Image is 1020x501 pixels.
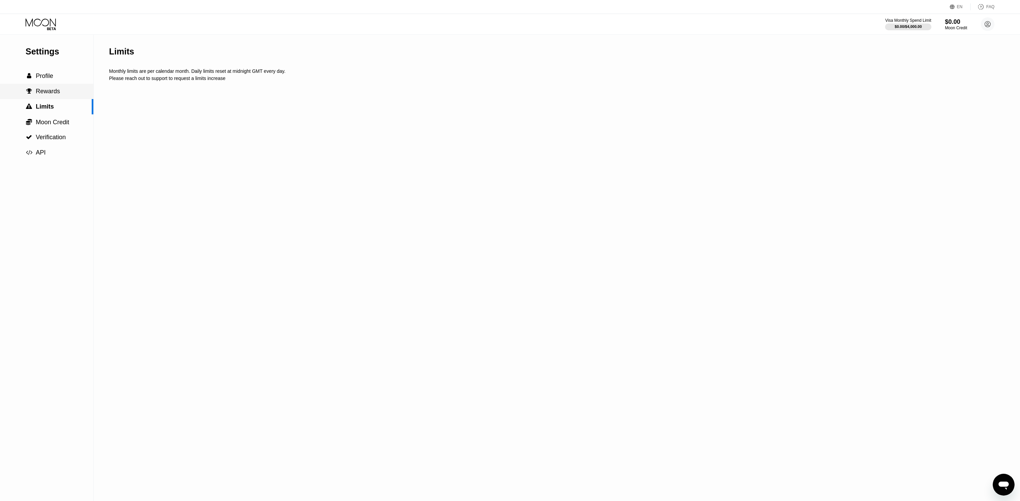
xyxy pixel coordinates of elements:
span:  [26,118,32,125]
span: Verification [36,134,66,141]
div: Monthly limits are per calendar month. Daily limits reset at midnight GMT every day. [109,68,925,74]
div: Visa Monthly Spend Limit$0.00/$4,000.00 [885,18,931,30]
div: Settings [26,47,93,56]
span:  [26,103,32,110]
span: API [36,149,46,156]
div: Limits [109,47,134,56]
div: $0.00Moon Credit [945,18,967,30]
div: FAQ [971,3,994,10]
div: Moon Credit [945,26,967,30]
span: Profile [36,72,53,79]
div: Visa Monthly Spend Limit [885,18,931,23]
div: FAQ [986,4,994,9]
span: Moon Credit [36,119,69,126]
span: Limits [36,103,54,110]
div: Please reach out to support to request a limits increase [109,76,925,81]
div:  [26,73,32,79]
div: EN [950,3,971,10]
span: Rewards [36,88,60,95]
div: EN [957,4,963,9]
span:  [27,73,31,79]
div: $0.00 [945,18,967,26]
span:  [26,134,32,140]
span:  [26,88,32,94]
span:  [26,149,32,156]
div: $0.00 / $4,000.00 [895,25,922,29]
iframe: Button to launch messaging window [993,474,1015,496]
